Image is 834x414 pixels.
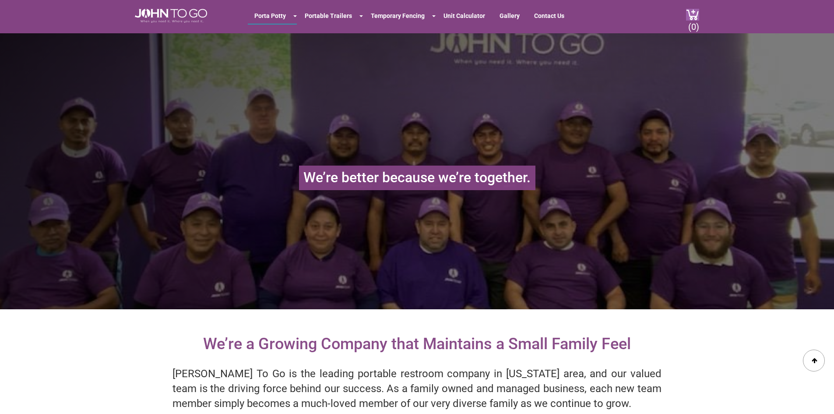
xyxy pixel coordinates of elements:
[298,8,359,24] a: Portable Trailers
[248,8,292,24] a: Porta Potty
[299,166,535,190] h1: We’re better because we’re together.
[686,9,699,21] img: cart a
[493,8,526,24] a: Gallery
[194,327,640,362] h2: We’re a Growing Company that Maintains a Small Family Feel
[528,8,571,24] a: Contact Us
[364,8,431,24] a: Temporary Fencing
[688,14,699,32] span: (0)
[135,9,207,23] img: JOHN to go
[437,8,492,24] a: Unit Calculator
